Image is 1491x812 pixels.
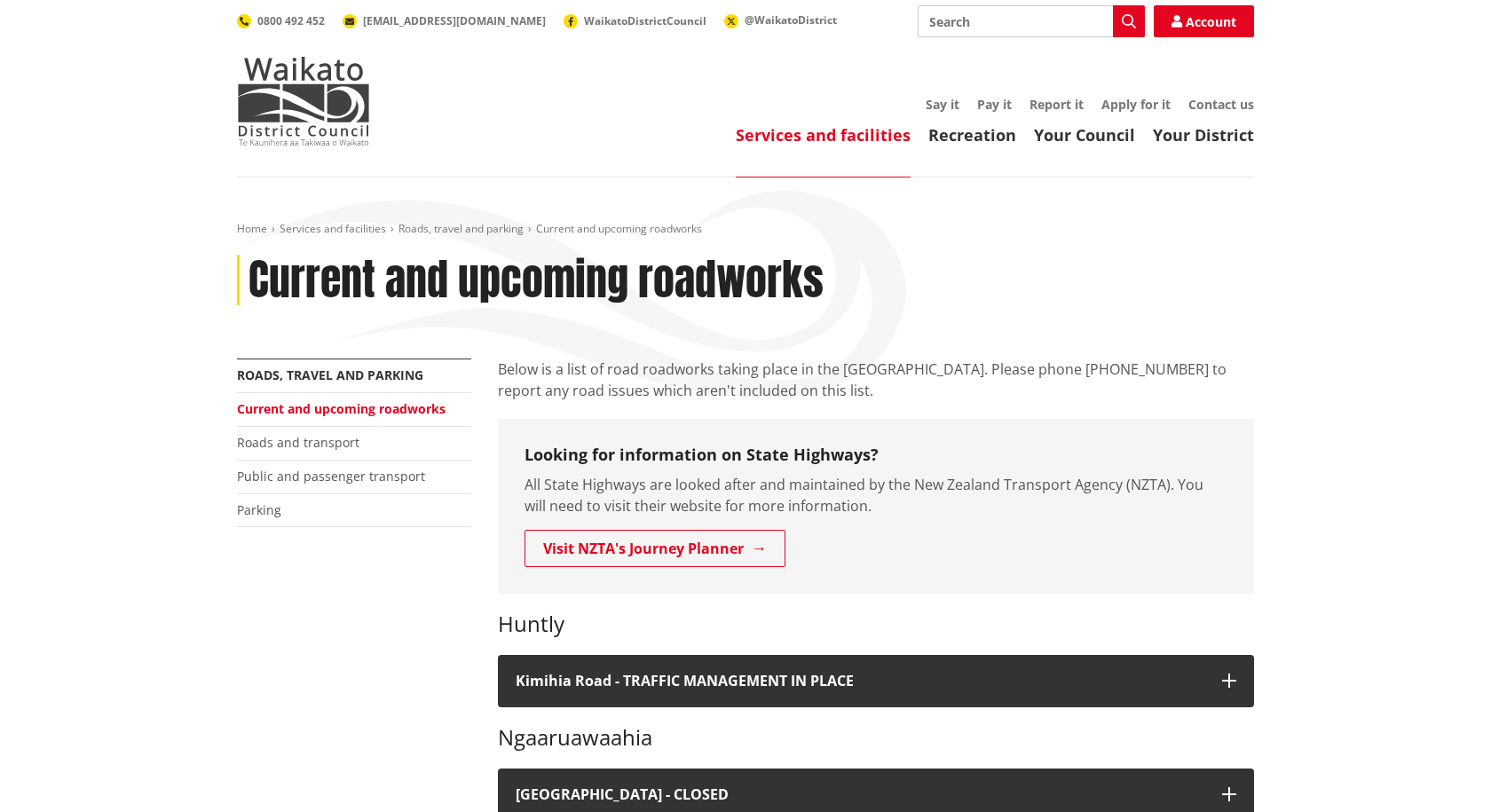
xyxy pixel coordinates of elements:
[237,367,423,383] a: Roads, travel and parking
[516,673,1204,690] h4: Kimihia Road - TRAFFIC MANAGEMENT IN PLACE
[237,434,359,451] a: Roads and transport
[280,221,386,236] a: Services and facilities
[237,57,370,146] img: Waikato District Council - Te Kaunihera aa Takiwaa o Waikato
[736,124,911,146] a: Services and facilities
[1101,96,1171,113] a: Apply for it
[498,655,1254,707] button: Kimihia Road - TRAFFIC MANAGEMENT IN PLACE
[525,445,1227,465] h3: Looking for information on State Highways?
[498,611,1254,637] h3: Huntly
[926,96,959,113] a: Say it
[745,12,837,28] span: @WaikatoDistrict
[237,400,446,417] a: Current and upcoming roadworks
[977,96,1012,113] a: Pay it
[1153,124,1254,146] a: Your District
[237,13,325,28] a: 0800 492 452
[498,359,1254,401] p: Below is a list of road roadworks taking place in the [GEOGRAPHIC_DATA]. Please phone [PHONE_NUMB...
[525,530,785,567] a: Visit NZTA's Journey Planner
[584,13,706,28] span: WaikatoDistrictCouncil
[343,13,546,28] a: [EMAIL_ADDRESS][DOMAIN_NAME]
[918,5,1145,37] input: Search input
[928,124,1016,146] a: Recreation
[248,255,824,306] h1: Current and upcoming roadworks
[237,222,1254,237] nav: breadcrumb
[564,13,706,28] a: WaikatoDistrictCouncil
[516,786,1204,803] h4: [GEOGRAPHIC_DATA] - CLOSED
[1029,96,1084,113] a: Report it
[724,12,837,28] a: @WaikatoDistrict
[536,221,702,236] span: Current and upcoming roadworks
[237,221,267,236] a: Home
[257,13,325,28] span: 0800 492 452
[498,725,1254,751] h3: Ngaaruawaahia
[363,13,546,28] span: [EMAIL_ADDRESS][DOMAIN_NAME]
[237,468,425,485] a: Public and passenger transport
[1154,5,1254,37] a: Account
[525,474,1227,516] p: All State Highways are looked after and maintained by the New Zealand Transport Agency (NZTA). Yo...
[398,221,524,236] a: Roads, travel and parking
[1188,96,1254,113] a: Contact us
[237,501,281,518] a: Parking
[1034,124,1135,146] a: Your Council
